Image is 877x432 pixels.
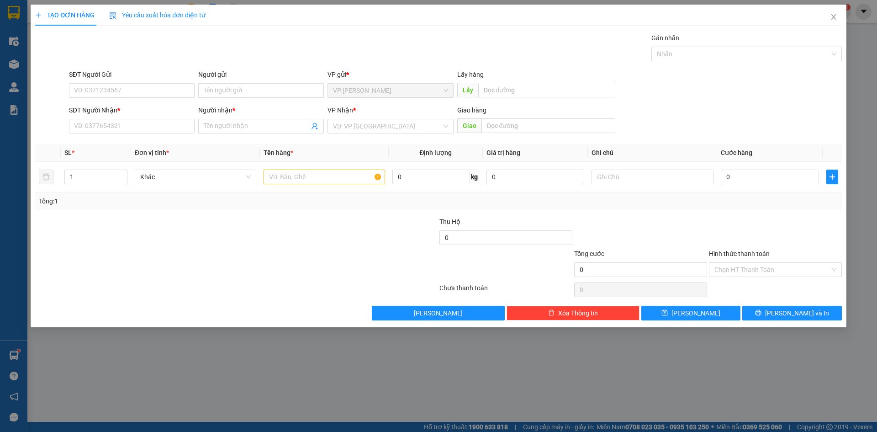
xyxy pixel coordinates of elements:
span: Giao hàng [457,107,486,114]
div: Chưa thanh toán [438,283,573,299]
span: Lấy hàng [457,71,484,78]
div: VP gửi [328,69,454,80]
span: [PERSON_NAME] [672,308,721,318]
label: Gán nhãn [651,34,679,42]
span: Tên hàng [264,149,293,156]
div: Người gửi [198,69,324,80]
span: VP Nhận [328,107,354,114]
span: [PERSON_NAME] và In [765,308,829,318]
span: VP Phan Thiết [333,84,448,97]
span: save [662,309,668,317]
input: VD: Bàn, Ghế [264,170,385,184]
div: SĐT Người Gửi [69,69,195,80]
input: Dọc đường [478,83,615,97]
span: Tổng cước [574,250,604,257]
span: Giá trị hàng [486,149,520,156]
span: plus [35,12,42,18]
span: Lấy [457,83,478,97]
div: Tổng: 1 [39,196,338,206]
button: save[PERSON_NAME] [641,306,740,320]
button: plus [826,170,838,184]
button: printer[PERSON_NAME] và In [743,306,842,320]
span: Cước hàng [721,149,752,156]
span: user-add [312,123,319,130]
span: Yêu cầu xuất hóa đơn điện tử [109,11,206,19]
span: Thu Hộ [439,218,460,225]
span: SL [64,149,72,156]
label: Hình thức thanh toán [709,250,770,257]
span: Định lượng [420,149,452,156]
span: kg [470,170,479,184]
button: deleteXóa Thông tin [507,306,640,320]
button: [PERSON_NAME] [372,306,505,320]
span: Giao [457,118,481,133]
button: delete [39,170,53,184]
button: Close [821,5,846,30]
span: [PERSON_NAME] [414,308,463,318]
img: icon [109,12,116,19]
span: close [830,13,837,21]
span: Đơn vị tính [135,149,169,156]
input: Dọc đường [481,118,615,133]
span: Khác [140,170,251,184]
span: printer [755,309,761,317]
div: SĐT Người Nhận [69,105,195,115]
div: Người nhận [198,105,324,115]
span: plus [827,173,838,181]
span: TẠO ĐƠN HÀNG [35,11,95,19]
input: Ghi Chú [592,170,713,184]
span: delete [548,309,555,317]
span: Xóa Thông tin [558,308,598,318]
th: Ghi chú [588,144,717,162]
input: 0 [486,170,585,184]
